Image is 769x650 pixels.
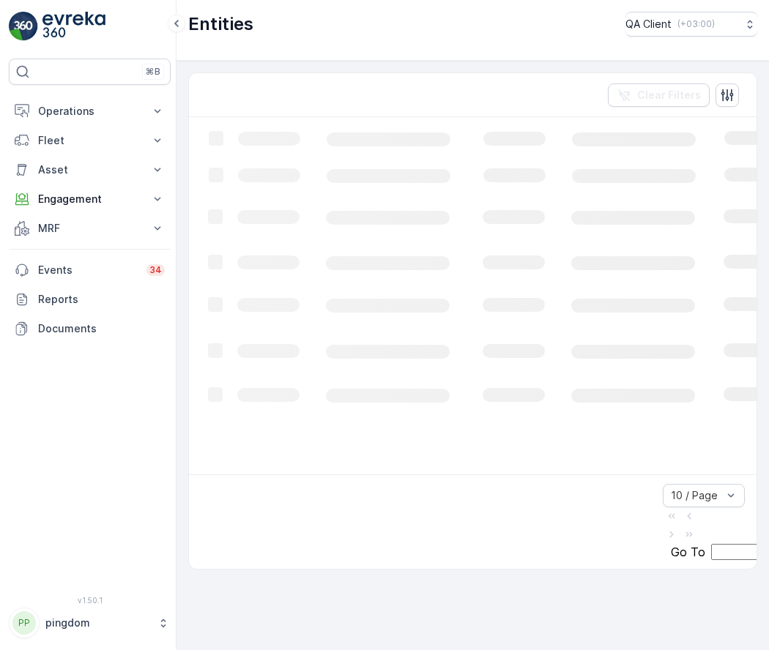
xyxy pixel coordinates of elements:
[45,616,150,630] p: pingdom
[38,192,141,206] p: Engagement
[677,18,715,30] p: ( +03:00 )
[625,17,672,31] p: QA Client
[42,12,105,41] img: logo_light-DOdMpM7g.png
[9,97,171,126] button: Operations
[9,255,171,285] a: Events34
[637,88,701,102] p: Clear Filters
[188,12,253,36] p: Entities
[149,264,162,276] p: 34
[625,12,757,37] button: QA Client(+03:00)
[38,133,141,148] p: Fleet
[9,608,171,638] button: PPpingdom
[38,292,165,307] p: Reports
[38,104,141,119] p: Operations
[9,596,171,605] span: v 1.50.1
[9,126,171,155] button: Fleet
[38,321,165,336] p: Documents
[9,12,38,41] img: logo
[146,66,160,78] p: ⌘B
[38,221,141,236] p: MRF
[12,611,36,635] div: PP
[608,83,710,107] button: Clear Filters
[9,184,171,214] button: Engagement
[38,162,141,177] p: Asset
[9,214,171,243] button: MRF
[671,545,705,559] span: Go To
[38,263,138,277] p: Events
[9,314,171,343] a: Documents
[9,285,171,314] a: Reports
[9,155,171,184] button: Asset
